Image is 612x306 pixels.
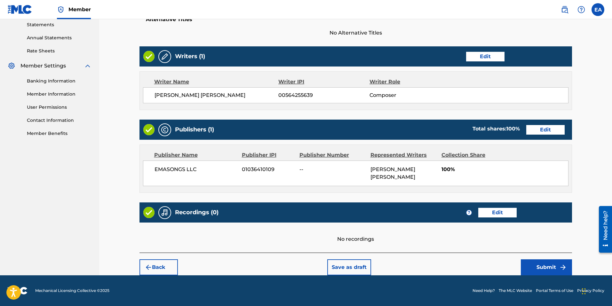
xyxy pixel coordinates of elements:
[68,6,91,13] span: Member
[473,125,520,133] div: Total shares:
[473,288,495,294] a: Need Help?
[441,151,504,159] div: Collection Share
[370,151,437,159] div: Represented Writers
[370,91,452,99] span: Composer
[575,3,588,16] div: Help
[8,287,28,294] img: logo
[175,209,219,216] h5: Recordings (0)
[155,91,279,99] span: [PERSON_NAME] [PERSON_NAME]
[577,288,604,294] a: Privacy Policy
[27,91,91,98] a: Member Information
[35,288,109,294] span: Mechanical Licensing Collective © 2025
[161,126,169,134] img: Publishers
[592,3,604,16] div: User Menu
[561,6,568,13] img: search
[84,62,91,70] img: expand
[57,6,65,13] img: Top Rightsholder
[242,166,295,173] span: 01036410109
[327,259,371,275] button: Save as draft
[582,282,586,301] div: Drag
[27,35,91,41] a: Annual Statements
[370,166,415,180] span: [PERSON_NAME] [PERSON_NAME]
[8,62,15,70] img: Member Settings
[143,207,155,218] img: Valid
[161,209,169,216] img: Recordings
[154,78,279,86] div: Writer Name
[521,259,572,275] button: Submit
[27,104,91,111] a: User Permissions
[278,78,370,86] div: Writer IPI
[143,124,155,135] img: Valid
[441,166,568,173] span: 100%
[27,130,91,137] a: Member Benefits
[506,126,520,132] span: 100 %
[145,263,152,271] img: 7ee5dd4eb1f8a8e3ef2f.svg
[526,125,565,135] button: Edit
[466,210,472,215] span: ?
[370,78,452,86] div: Writer Role
[27,21,91,28] a: Statements
[175,53,205,60] h5: Writers (1)
[536,288,573,294] a: Portal Terms of Use
[139,223,572,243] div: No recordings
[27,48,91,54] a: Rate Sheets
[8,5,32,14] img: MLC Logo
[175,126,214,133] h5: Publishers (1)
[594,203,612,255] iframe: Resource Center
[278,91,369,99] span: 00564255639
[499,288,532,294] a: The MLC Website
[154,151,237,159] div: Publisher Name
[242,151,295,159] div: Publisher IPI
[20,62,66,70] span: Member Settings
[161,53,169,60] img: Writers
[299,151,366,159] div: Publisher Number
[139,29,572,37] span: No Alternative Titles
[27,78,91,84] a: Banking Information
[139,259,178,275] button: Back
[478,208,517,217] button: Edit
[466,52,505,61] button: Edit
[299,166,366,173] span: --
[27,117,91,124] a: Contact Information
[143,51,155,62] img: Valid
[155,166,237,173] span: EMASONGS LLC
[580,275,612,306] iframe: Chat Widget
[577,6,585,13] img: help
[146,16,566,23] h5: Alternative Titles
[558,3,571,16] a: Public Search
[559,263,567,271] img: f7272a7cc735f4ea7f67.svg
